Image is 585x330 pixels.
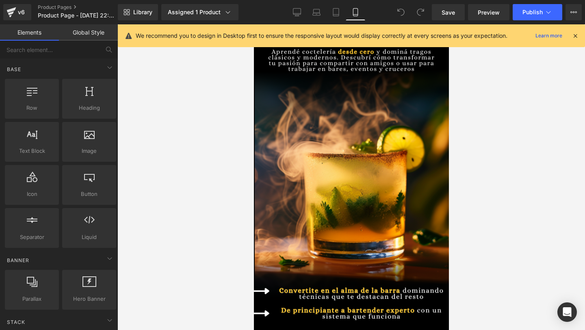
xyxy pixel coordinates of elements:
[38,12,116,19] span: Product Page - [DATE] 22:05:43
[133,9,152,16] span: Library
[65,190,114,198] span: Button
[532,31,565,41] a: Learn more
[6,256,30,264] span: Banner
[7,295,56,303] span: Parallax
[16,7,26,17] div: v6
[6,65,22,73] span: Base
[168,8,232,16] div: Assigned 1 Product
[65,233,114,241] span: Liquid
[393,4,409,20] button: Undo
[7,190,56,198] span: Icon
[557,302,577,322] div: Open Intercom Messenger
[65,147,114,155] span: Image
[468,4,509,20] a: Preview
[7,147,56,155] span: Text Block
[7,233,56,241] span: Separator
[565,4,582,20] button: More
[326,4,346,20] a: Tablet
[65,104,114,112] span: Heading
[442,8,455,17] span: Save
[38,4,131,11] a: Product Pages
[6,318,26,326] span: Stack
[287,4,307,20] a: Desktop
[346,4,365,20] a: Mobile
[478,8,500,17] span: Preview
[412,4,429,20] button: Redo
[65,295,114,303] span: Hero Banner
[3,4,31,20] a: v6
[513,4,562,20] button: Publish
[522,9,543,15] span: Publish
[118,4,158,20] a: New Library
[59,24,118,41] a: Global Style
[307,4,326,20] a: Laptop
[7,104,56,112] span: Row
[136,31,507,40] p: We recommend you to design in Desktop first to ensure the responsive layout would display correct...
